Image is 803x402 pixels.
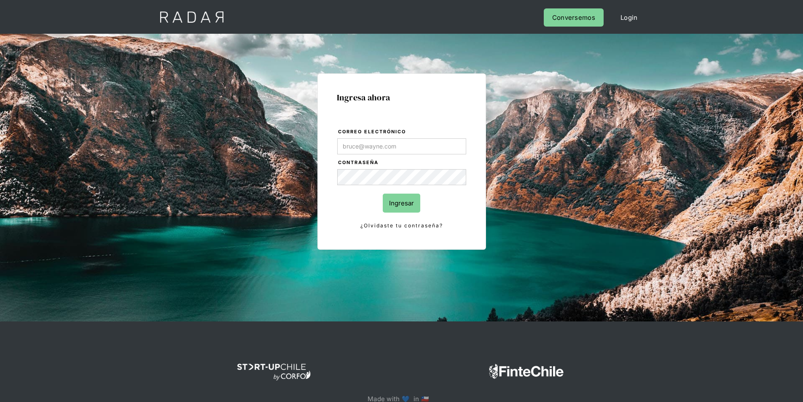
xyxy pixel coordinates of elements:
[337,127,467,230] form: Login Form
[612,8,646,27] a: Login
[337,93,467,102] h1: Ingresa ahora
[544,8,604,27] a: Conversemos
[337,221,466,230] a: ¿Olvidaste tu contraseña?
[337,138,466,154] input: bruce@wayne.com
[338,128,466,136] label: Correo electrónico
[383,194,420,213] input: Ingresar
[338,159,466,167] label: Contraseña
